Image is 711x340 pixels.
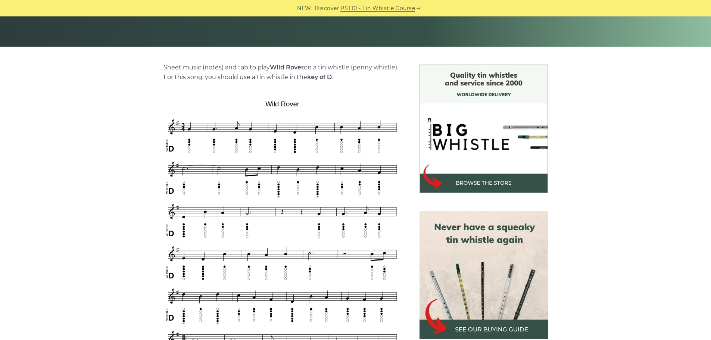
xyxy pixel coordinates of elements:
a: PST10 - Tin Whistle Course [340,4,415,13]
strong: Wild Rover [270,64,304,71]
span: Discover [315,4,339,13]
img: tin whistle buying guide [420,211,548,339]
strong: key of D [307,74,332,81]
img: BigWhistle Tin Whistle Store [420,65,548,193]
span: NEW: [297,4,312,13]
p: Sheet music (notes) and tab to play on a tin whistle (penny whistle). For this song, you should u... [163,63,402,82]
